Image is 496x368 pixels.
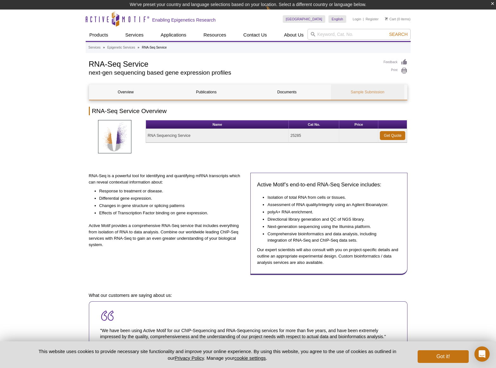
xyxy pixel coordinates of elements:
li: » [138,46,140,49]
th: Name [146,120,289,129]
li: Differential gene expression. [99,194,240,202]
li: Response to treatment or disease. [99,187,240,194]
a: Epigenetic Services [107,45,135,50]
a: Feedback [384,59,407,66]
div: Open Intercom Messenger [474,346,490,362]
td: 25285 [289,129,339,143]
a: Services [122,29,148,41]
a: Documents [250,84,324,100]
li: Assessment of RNA quality/integrity using an Agilent Bioanalyzer. [268,201,394,208]
img: Your Cart [385,17,388,20]
h4: What our customers are saying about us: [89,292,407,298]
th: Cat No. [289,120,339,129]
p: "We have been using Active Motif for our ChIP-Sequencing and RNA-Sequencing services for more tha... [100,321,396,346]
a: Cart [385,17,396,21]
a: Get Quote [380,131,405,140]
input: Keyword, Cat. No. [308,29,411,40]
h2: next-gen sequencing based gene expression profiles [89,70,377,76]
a: Privacy Policy [175,355,204,361]
li: Directional library generation and QC of NGS library. [268,215,394,223]
a: Products [86,29,112,41]
p: This website uses cookies to provide necessary site functionality and improve your online experie... [28,348,407,361]
a: Services [89,45,101,50]
a: Register [366,17,379,21]
p: Our expert scientists will also consult with you on project-specific details and outline an appro... [257,247,401,266]
li: Next-generation sequencing using the Illumina platform. [268,223,394,230]
button: cookie settings [234,355,266,361]
p: RNA-Seq is a powerful tool for identifying and quantifying mRNA transcripts which can reveal cont... [89,173,246,185]
li: | [363,15,364,23]
a: Contact Us [240,29,271,41]
th: Price [339,120,378,129]
a: Applications [157,29,190,41]
a: English [328,15,346,23]
li: Comprehensive bioinformatics and data analysis, including integration of RNA-Seq and ChIP-Seq dat... [268,230,394,244]
li: polyA+ RNA enrichment. [268,208,394,215]
a: About Us [280,29,308,41]
td: RNA Sequencing Service [146,129,289,143]
a: Login [353,17,361,21]
li: Effects of Transcription Factor binding on gene expression. [99,209,240,216]
h2: Enabling Epigenetics Research [152,17,216,23]
button: Got it! [418,350,468,363]
h1: RNA-Seq Service [89,59,377,68]
li: » [103,46,105,49]
a: [GEOGRAPHIC_DATA] [283,15,326,23]
li: RNA-Seq Service [142,46,167,49]
button: Search [387,31,409,37]
a: Sample Submission [331,84,404,100]
a: Print [384,67,407,74]
span: Search [389,32,407,37]
li: Changes in gene structure or splicing patterns [99,202,240,209]
h2: RNA-Seq Service Overview [89,107,407,115]
img: Change Here [266,5,283,20]
a: Resources [200,29,230,41]
li: Isolation of total RNA from cells or tissues. [268,193,394,201]
a: Overview [89,84,162,100]
li: (0 items) [385,15,411,23]
h3: Active Motif’s end-to-end RNA-Seq Service includes: [257,181,401,189]
p: Active Motif provides a comprehensive RNA-Seq service that includes everything from isolation of ... [89,223,246,248]
a: Publications [170,84,243,100]
img: RNA-Seq Services [98,120,131,153]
